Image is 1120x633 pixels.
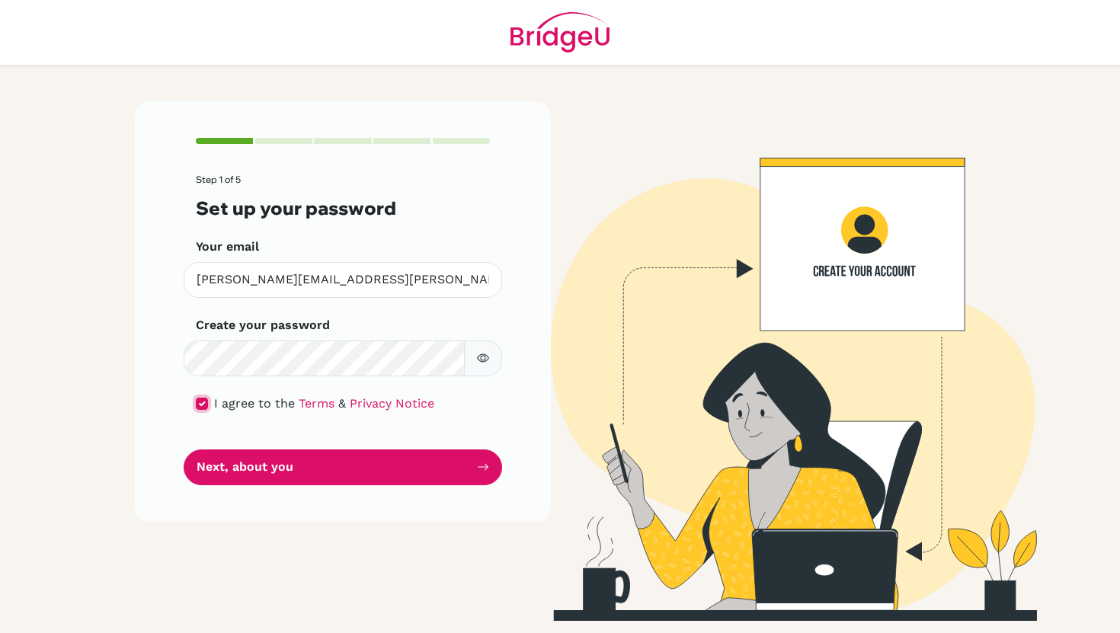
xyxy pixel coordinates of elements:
span: Step 1 of 5 [196,174,241,185]
button: Next, about you [184,449,502,485]
label: Your email [196,238,259,256]
input: Insert your email* [184,262,502,298]
label: Create your password [196,316,330,334]
h3: Set up your password [196,197,490,219]
a: Terms [299,396,334,411]
span: I agree to the [214,396,295,411]
span: & [338,396,346,411]
a: Privacy Notice [350,396,434,411]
